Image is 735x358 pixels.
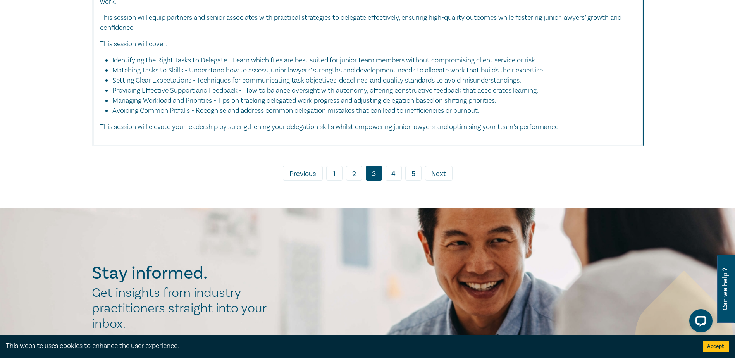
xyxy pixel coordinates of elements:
span: Previous [289,169,316,179]
li: Matching Tasks to Skills - Understand how to assess junior lawyers’ strengths and development nee... [112,65,628,76]
a: 2 [346,166,362,181]
a: 3 [366,166,382,181]
p: This session will cover: [100,39,635,49]
button: Accept cookies [703,341,729,352]
li: Identifying the Right Tasks to Delegate - Learn which files are best suited for junior team membe... [112,55,628,65]
li: Avoiding Common Pitfalls - Recognise and address common delegation mistakes that can lead to inef... [112,106,635,116]
a: Previous [283,166,323,181]
h2: Get insights from industry practitioners straight into your inbox. [92,285,275,332]
p: This session will equip partners and senior associates with practical strategies to delegate effe... [100,13,635,33]
iframe: LiveChat chat widget [683,306,716,339]
a: Next [425,166,453,181]
span: Can we help ? [721,260,729,318]
h2: Stay informed. [92,263,275,283]
li: Providing Effective Support and Feedback - How to balance oversight with autonomy, offering const... [112,86,628,96]
div: This website uses cookies to enhance the user experience. [6,341,692,351]
p: This session will elevate your leadership by strengthening your delegation skills whilst empoweri... [100,122,635,132]
li: Setting Clear Expectations - Techniques for communicating task objectives, deadlines, and quality... [112,76,628,86]
li: Managing Workload and Priorities - Tips on tracking delegated work progress and adjusting delegat... [112,96,628,106]
a: 5 [405,166,422,181]
a: 4 [386,166,402,181]
a: 1 [326,166,343,181]
span: Next [431,169,446,179]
